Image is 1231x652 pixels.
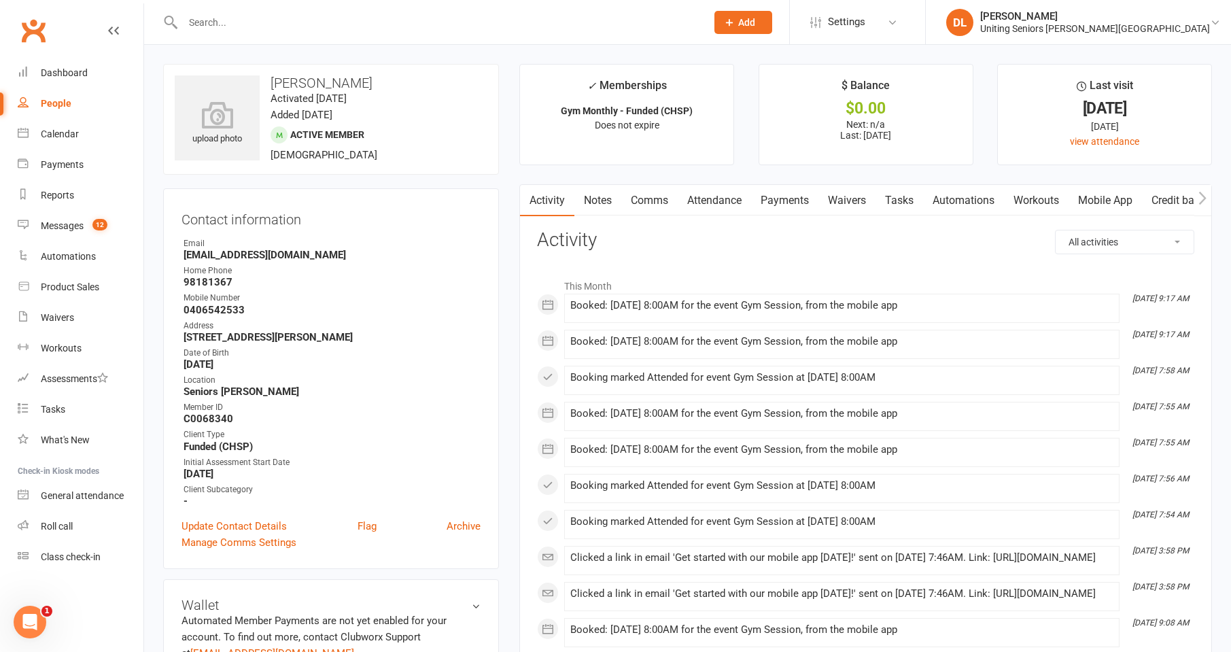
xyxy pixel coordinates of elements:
[738,17,755,28] span: Add
[184,276,481,288] strong: 98181367
[1142,185,1230,216] a: Credit balance
[570,588,1113,600] div: Clicked a link in email 'Get started with our mobile app [DATE]!' sent on [DATE] 7:46AM. Link: [U...
[184,358,481,371] strong: [DATE]
[181,207,481,227] h3: Contact information
[537,230,1194,251] h3: Activity
[18,511,143,542] a: Roll call
[447,518,481,534] a: Archive
[184,495,481,507] strong: -
[41,404,65,415] div: Tasks
[41,98,71,109] div: People
[818,185,875,216] a: Waivers
[771,101,960,116] div: $0.00
[570,624,1113,636] div: Booked: [DATE] 8:00AM for the event Gym Session, from the mobile app
[184,292,481,305] div: Mobile Number
[271,92,347,105] time: Activated [DATE]
[18,303,143,333] a: Waivers
[875,185,923,216] a: Tasks
[570,444,1113,456] div: Booked: [DATE] 8:00AM for the event Gym Session, from the mobile app
[184,428,481,441] div: Client Type
[18,394,143,425] a: Tasks
[1132,582,1189,591] i: [DATE] 3:58 PM
[1069,185,1142,216] a: Mobile App
[184,413,481,425] strong: C0068340
[18,88,143,119] a: People
[290,129,364,140] span: Active member
[184,483,481,496] div: Client Subcategory
[595,120,659,131] span: Does not expire
[587,77,667,102] div: Memberships
[184,401,481,414] div: Member ID
[18,481,143,511] a: General attendance kiosk mode
[570,372,1113,383] div: Booking marked Attended for event Gym Session at [DATE] 8:00AM
[1010,101,1199,116] div: [DATE]
[184,347,481,360] div: Date of Birth
[980,10,1210,22] div: [PERSON_NAME]
[18,58,143,88] a: Dashboard
[41,67,88,78] div: Dashboard
[41,159,84,170] div: Payments
[184,237,481,250] div: Email
[184,468,481,480] strong: [DATE]
[358,518,377,534] a: Flag
[184,385,481,398] strong: Seniors [PERSON_NAME]
[621,185,678,216] a: Comms
[828,7,865,37] span: Settings
[184,441,481,453] strong: Funded (CHSP)
[18,211,143,241] a: Messages 12
[184,249,481,261] strong: [EMAIL_ADDRESS][DOMAIN_NAME]
[271,149,377,161] span: [DEMOGRAPHIC_DATA]
[184,304,481,316] strong: 0406542533
[179,13,697,32] input: Search...
[271,109,332,121] time: Added [DATE]
[570,408,1113,419] div: Booked: [DATE] 8:00AM for the event Gym Session, from the mobile app
[175,75,487,90] h3: [PERSON_NAME]
[1132,402,1189,411] i: [DATE] 7:55 AM
[41,128,79,139] div: Calendar
[520,185,574,216] a: Activity
[714,11,772,34] button: Add
[41,281,99,292] div: Product Sales
[1070,136,1139,147] a: view attendance
[41,343,82,354] div: Workouts
[570,552,1113,564] div: Clicked a link in email 'Get started with our mobile app [DATE]!' sent on [DATE] 7:46AM. Link: [U...
[41,373,108,384] div: Assessments
[41,521,73,532] div: Roll call
[184,374,481,387] div: Location
[1132,618,1189,628] i: [DATE] 9:08 AM
[678,185,751,216] a: Attendance
[14,606,46,638] iframe: Intercom live chat
[570,516,1113,528] div: Booking marked Attended for event Gym Session at [DATE] 8:00AM
[537,272,1194,294] li: This Month
[41,251,96,262] div: Automations
[184,331,481,343] strong: [STREET_ADDRESS][PERSON_NAME]
[41,190,74,201] div: Reports
[18,180,143,211] a: Reports
[1132,330,1189,339] i: [DATE] 9:17 AM
[1132,438,1189,447] i: [DATE] 7:55 AM
[587,80,596,92] i: ✓
[771,119,960,141] p: Next: n/a Last: [DATE]
[181,598,481,613] h3: Wallet
[18,272,143,303] a: Product Sales
[1132,510,1189,519] i: [DATE] 7:54 AM
[570,480,1113,492] div: Booking marked Attended for event Gym Session at [DATE] 8:00AM
[175,101,260,146] div: upload photo
[980,22,1210,35] div: Uniting Seniors [PERSON_NAME][GEOGRAPHIC_DATA]
[41,434,90,445] div: What's New
[570,336,1113,347] div: Booked: [DATE] 8:00AM for the event Gym Session, from the mobile app
[41,312,74,323] div: Waivers
[41,490,124,501] div: General attendance
[184,320,481,332] div: Address
[570,300,1113,311] div: Booked: [DATE] 8:00AM for the event Gym Session, from the mobile app
[18,425,143,456] a: What's New
[18,150,143,180] a: Payments
[16,14,50,48] a: Clubworx
[18,364,143,394] a: Assessments
[842,77,890,101] div: $ Balance
[1010,119,1199,134] div: [DATE]
[18,119,143,150] a: Calendar
[181,518,287,534] a: Update Contact Details
[18,241,143,272] a: Automations
[41,551,101,562] div: Class check-in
